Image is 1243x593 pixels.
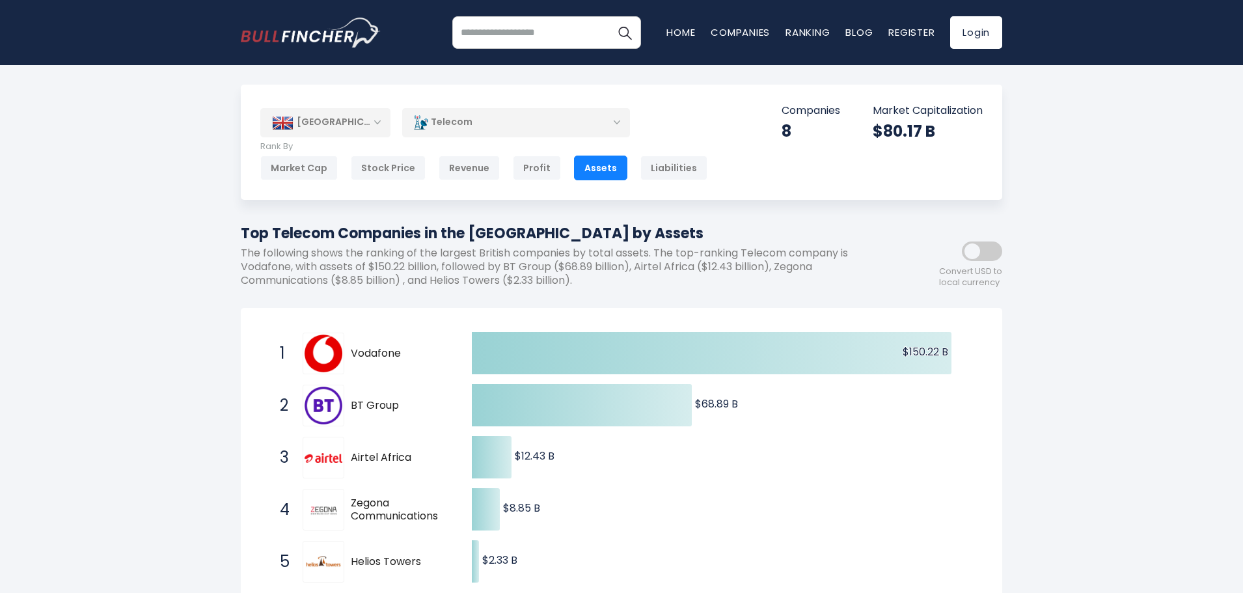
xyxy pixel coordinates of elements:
[439,156,500,180] div: Revenue
[305,387,342,424] img: BT Group
[515,448,554,463] text: $12.43 B
[666,25,695,39] a: Home
[482,553,517,568] text: $2.33 B
[305,335,342,372] img: Vodafone
[785,25,830,39] a: Ranking
[351,399,449,413] span: BT Group
[305,491,342,529] img: Zegona Communications
[574,156,627,180] div: Assets
[273,394,286,417] span: 2
[273,342,286,365] span: 1
[241,18,381,48] a: Go to homepage
[640,156,707,180] div: Liabilities
[260,141,707,152] p: Rank By
[782,104,840,118] p: Companies
[351,497,449,524] span: Zegona Communications
[351,555,449,569] span: Helios Towers
[351,451,449,465] span: Airtel Africa
[273,499,286,521] span: 4
[351,156,426,180] div: Stock Price
[782,121,840,141] div: 8
[513,156,561,180] div: Profit
[241,223,885,244] h1: Top Telecom Companies in the [GEOGRAPHIC_DATA] by Assets
[903,344,948,359] text: $150.22 B
[273,447,286,469] span: 3
[695,396,738,411] text: $68.89 B
[873,121,983,141] div: $80.17 B
[608,16,641,49] button: Search
[260,108,390,137] div: [GEOGRAPHIC_DATA]
[241,247,885,287] p: The following shows the ranking of the largest British companies by total assets. The top-ranking...
[888,25,935,39] a: Register
[351,347,449,361] span: Vodafone
[873,104,983,118] p: Market Capitalization
[305,453,342,463] img: Airtel Africa
[503,501,540,516] text: $8.85 B
[260,156,338,180] div: Market Cap
[273,551,286,573] span: 5
[845,25,873,39] a: Blog
[950,16,1002,49] a: Login
[711,25,770,39] a: Companies
[241,18,381,48] img: bullfincher logo
[305,543,342,581] img: Helios Towers
[402,107,630,137] div: Telecom
[939,266,1002,288] span: Convert USD to local currency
